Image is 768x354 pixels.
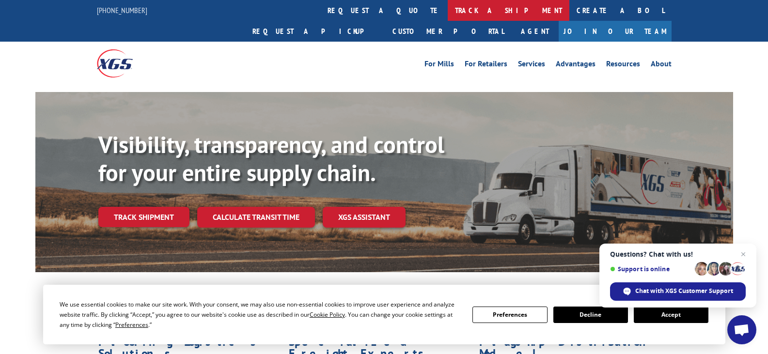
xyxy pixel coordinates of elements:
[727,315,756,344] div: Open chat
[610,282,746,301] div: Chat with XGS Customer Support
[472,307,547,323] button: Preferences
[115,321,148,329] span: Preferences
[98,207,189,227] a: Track shipment
[511,21,559,42] a: Agent
[610,265,691,273] span: Support is online
[518,60,545,71] a: Services
[556,60,596,71] a: Advantages
[737,248,749,260] span: Close chat
[553,307,628,323] button: Decline
[60,299,461,330] div: We use essential cookies to make our site work. With your consent, we may also use non-essential ...
[98,129,444,187] b: Visibility, transparency, and control for your entire supply chain.
[197,207,315,228] a: Calculate transit time
[606,60,640,71] a: Resources
[43,285,725,344] div: Cookie Consent Prompt
[323,207,406,228] a: XGS ASSISTANT
[424,60,454,71] a: For Mills
[559,21,672,42] a: Join Our Team
[634,307,708,323] button: Accept
[385,21,511,42] a: Customer Portal
[651,60,672,71] a: About
[635,287,733,295] span: Chat with XGS Customer Support
[245,21,385,42] a: Request a pickup
[465,60,507,71] a: For Retailers
[97,5,147,15] a: [PHONE_NUMBER]
[310,310,345,319] span: Cookie Policy
[610,250,746,258] span: Questions? Chat with us!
